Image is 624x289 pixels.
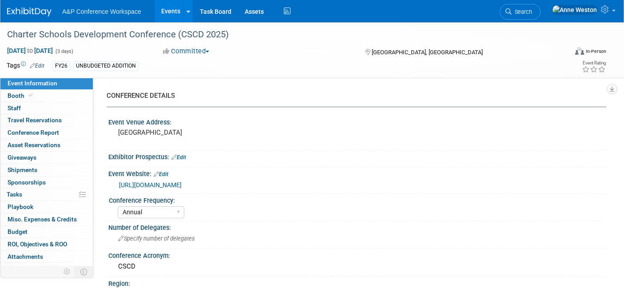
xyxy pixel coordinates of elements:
div: Conference Frequency: [109,194,602,205]
a: Edit [154,171,168,177]
span: Booth [8,92,35,99]
a: Misc. Expenses & Credits [0,213,93,225]
a: Staff [0,102,93,114]
span: Misc. Expenses & Credits [8,216,77,223]
a: ROI, Objectives & ROO [0,238,93,250]
div: FY26 [52,61,70,71]
span: ROI, Objectives & ROO [8,241,67,248]
div: Exhibitor Prospectus: [108,150,606,162]
div: Event Venue Address: [108,116,606,127]
span: Attachments [8,253,43,260]
a: Travel Reservations [0,114,93,126]
span: [GEOGRAPHIC_DATA], [GEOGRAPHIC_DATA] [372,49,483,56]
a: Conference Report [0,127,93,139]
div: CONFERENCE DETAILS [107,91,600,100]
a: Playbook [0,201,93,213]
div: Conference Acronym: [108,249,606,260]
a: Event Information [0,77,93,89]
a: Sponsorships [0,177,93,189]
span: Tasks [7,191,22,198]
img: ExhibitDay [7,8,52,16]
span: Playbook [8,203,33,210]
div: Number of Delegates: [108,221,606,232]
span: Specify number of delegates [118,235,195,242]
a: Booth [0,90,93,102]
span: Staff [8,104,21,112]
a: Budget [0,226,93,238]
div: Event Rating [582,61,606,65]
a: Search [500,4,541,20]
pre: [GEOGRAPHIC_DATA] [118,128,306,136]
a: Edit [171,154,186,161]
td: Toggle Event Tabs [75,266,93,277]
img: Anne Weston [552,5,597,15]
div: In-Person [585,48,606,55]
span: Search [512,8,532,15]
span: Asset Reservations [8,141,60,149]
a: [URL][DOMAIN_NAME] [119,181,182,189]
span: Event Information [8,80,57,87]
div: Region: [108,277,606,288]
div: Charter Schools Development Conference (CSCD 2025) [4,27,555,43]
span: Giveaways [8,154,36,161]
i: Booth reservation complete [28,93,33,98]
a: Shipments [0,164,93,176]
img: Format-Inperson.png [575,48,584,55]
span: (3 days) [55,48,73,54]
span: [DATE] [DATE] [7,47,53,55]
span: A&P Conference Workspace [62,8,141,15]
a: Tasks [0,189,93,201]
span: Budget [8,228,28,235]
a: Attachments [0,251,93,263]
td: Personalize Event Tab Strip [60,266,75,277]
a: more [0,263,93,275]
td: Tags [7,61,44,71]
span: Sponsorships [8,179,46,186]
div: Event Format [517,46,606,60]
span: to [26,47,34,54]
span: Conference Report [8,129,59,136]
div: Event Website: [108,167,606,179]
span: Shipments [8,166,37,173]
a: Edit [30,63,44,69]
span: more [6,265,20,272]
div: CSCD [115,260,600,273]
div: UNBUDGETED ADDITION [73,61,139,71]
a: Asset Reservations [0,139,93,151]
span: Travel Reservations [8,116,62,124]
button: Committed [160,47,213,56]
a: Giveaways [0,152,93,164]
